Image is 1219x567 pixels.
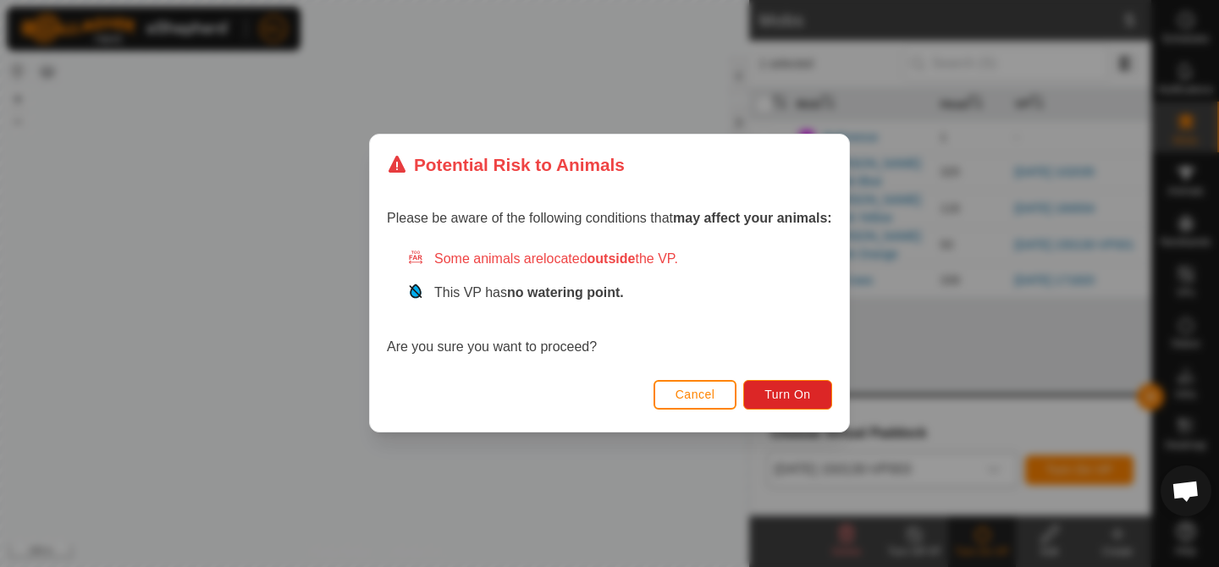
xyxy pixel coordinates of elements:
[765,388,811,402] span: Turn On
[387,212,832,226] span: Please be aware of the following conditions that
[744,380,832,410] button: Turn On
[1161,465,1211,516] div: Open chat
[676,388,715,402] span: Cancel
[543,252,678,267] span: located the VP.
[507,286,624,300] strong: no watering point.
[654,380,737,410] button: Cancel
[673,212,832,226] strong: may affect your animals:
[407,250,832,270] div: Some animals are
[387,250,832,358] div: Are you sure you want to proceed?
[387,151,625,178] div: Potential Risk to Animals
[434,286,624,300] span: This VP has
[587,252,636,267] strong: outside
